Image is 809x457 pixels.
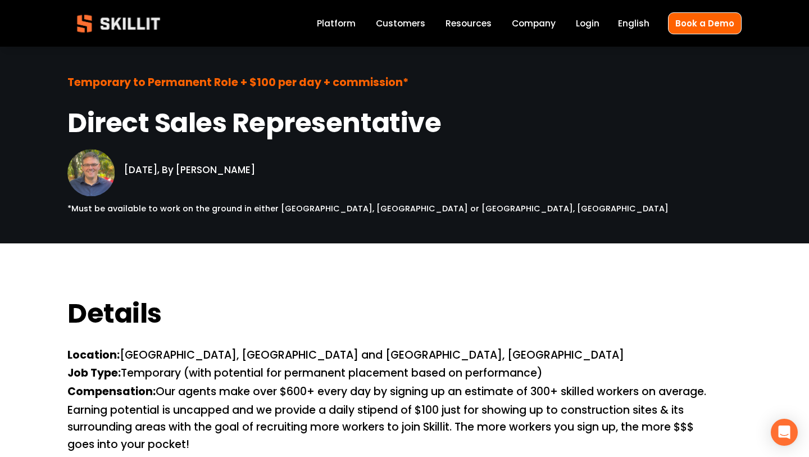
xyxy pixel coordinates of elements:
span: Resources [446,17,492,30]
strong: Direct Sales Representative [67,102,441,148]
p: [GEOGRAPHIC_DATA], [GEOGRAPHIC_DATA] and [GEOGRAPHIC_DATA], [GEOGRAPHIC_DATA] Temporary (with pot... [67,347,713,454]
div: Open Intercom Messenger [771,419,798,446]
strong: Details [67,293,162,339]
a: folder dropdown [446,16,492,31]
strong: Compensation: [67,383,156,402]
a: Book a Demo [668,12,742,34]
a: Company [512,16,556,31]
a: Customers [376,16,425,31]
p: [DATE], By [PERSON_NAME] [124,147,314,178]
a: Login [576,16,599,31]
p: *Must be available to work on the ground in either [GEOGRAPHIC_DATA], [GEOGRAPHIC_DATA] or [GEOGR... [67,202,684,215]
div: language picker [618,16,649,31]
a: Platform [317,16,356,31]
span: English [618,17,649,30]
strong: Job Type: [67,365,121,383]
strong: Temporary to Permanent Role + $100 per day + commission* [67,74,408,93]
strong: Location: [67,347,120,365]
img: Skillit [67,7,170,40]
